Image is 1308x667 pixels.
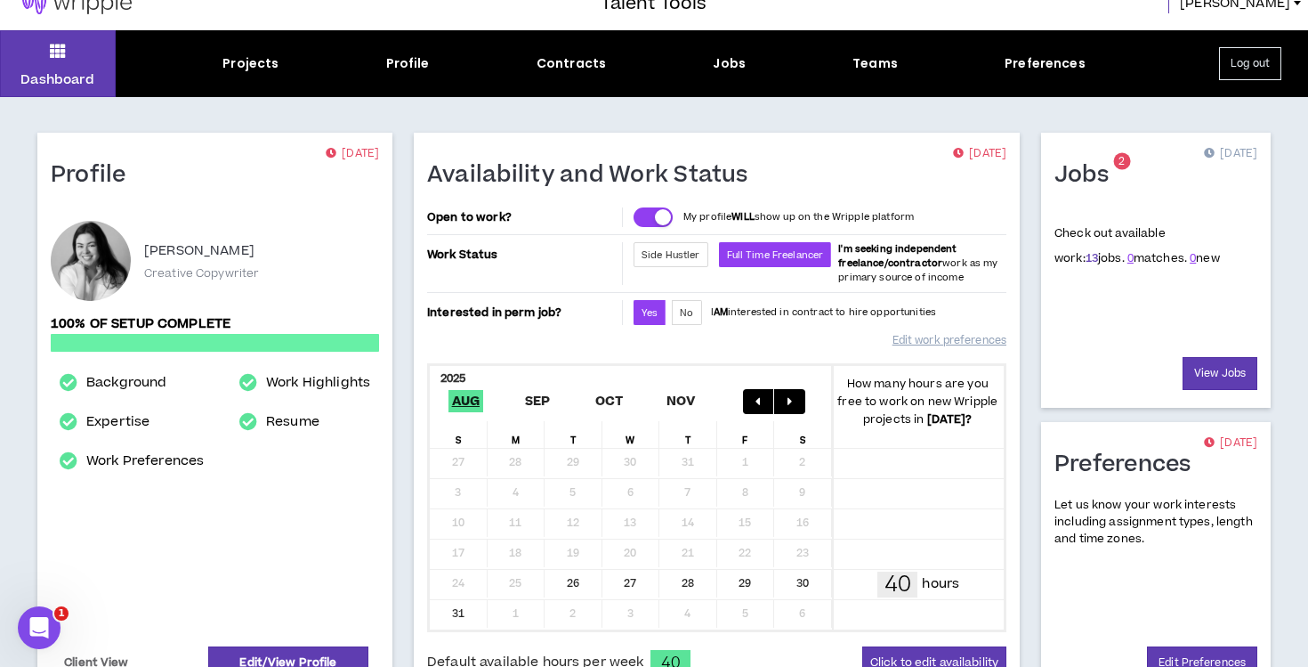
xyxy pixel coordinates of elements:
[680,306,693,320] span: No
[430,421,488,448] div: S
[427,161,762,190] h1: Availability and Work Status
[592,390,627,412] span: Oct
[852,54,898,73] div: Teams
[1054,225,1220,266] p: Check out available work:
[1113,153,1130,170] sup: 2
[1127,250,1134,266] a: 0
[18,606,61,649] iframe: Intercom live chat
[713,54,746,73] div: Jobs
[774,421,832,448] div: S
[521,390,554,412] span: Sep
[545,421,602,448] div: T
[440,370,466,386] b: 2025
[448,390,484,412] span: Aug
[1054,451,1205,479] h1: Preferences
[144,265,259,281] p: Creative Copywriter
[892,325,1006,356] a: Edit work preferences
[1086,250,1125,266] span: jobs.
[51,314,379,334] p: 100% of setup complete
[386,54,430,73] div: Profile
[20,70,94,89] p: Dashboard
[427,242,618,267] p: Work Status
[86,372,166,394] a: Background
[717,421,775,448] div: F
[144,240,254,262] p: [PERSON_NAME]
[1204,145,1257,163] p: [DATE]
[838,242,997,284] span: work as my primary source of income
[922,574,959,594] p: hours
[86,451,204,472] a: Work Preferences
[1204,435,1257,452] p: [DATE]
[1190,250,1220,266] span: new
[1054,497,1257,549] p: Let us know your work interests including assignment types, length and time zones.
[714,305,728,319] strong: AM
[1190,250,1196,266] a: 0
[953,145,1006,163] p: [DATE]
[642,248,700,262] span: Side Hustler
[266,411,319,433] a: Resume
[222,54,279,73] div: Projects
[659,421,717,448] div: T
[838,242,957,270] b: I'm seeking independent freelance/contractor
[326,145,379,163] p: [DATE]
[602,421,660,448] div: W
[683,210,914,224] p: My profile show up on the Wripple platform
[51,161,140,190] h1: Profile
[642,306,658,320] span: Yes
[1005,54,1086,73] div: Preferences
[1118,154,1125,169] span: 2
[86,411,149,433] a: Expertise
[54,606,69,621] span: 1
[731,210,755,224] strong: WILL
[537,54,606,73] div: Contracts
[1054,161,1122,190] h1: Jobs
[1183,357,1257,390] a: View Jobs
[1086,250,1098,266] a: 13
[427,210,618,224] p: Open to work?
[266,372,370,394] a: Work Highlights
[1127,250,1187,266] span: matches.
[711,305,937,320] p: I interested in contract to hire opportunities
[488,421,545,448] div: M
[663,390,699,412] span: Nov
[832,375,1005,428] p: How many hours are you free to work on new Wripple projects in
[427,300,618,325] p: Interested in perm job?
[927,411,973,427] b: [DATE] ?
[1219,47,1281,80] button: Log out
[51,221,131,301] div: Elaine V.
